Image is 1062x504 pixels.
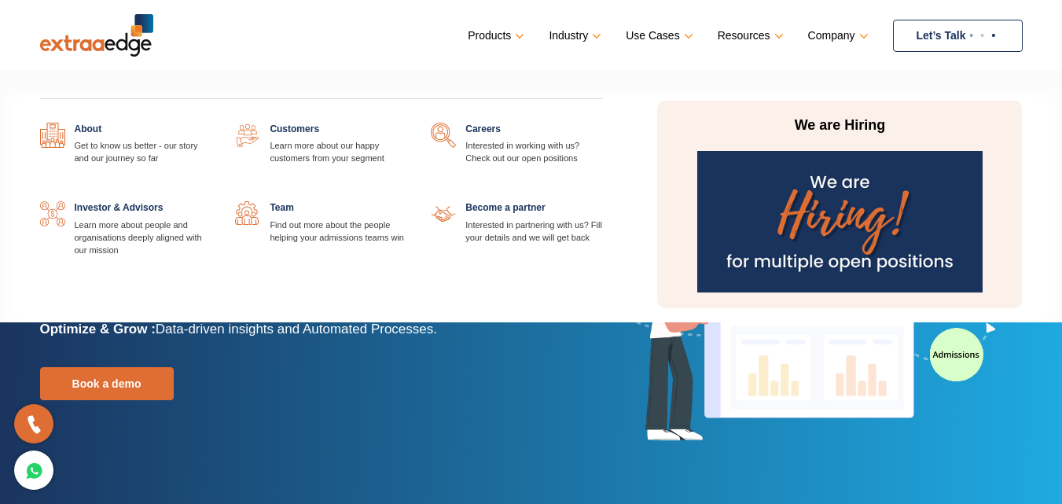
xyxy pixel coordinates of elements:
a: Let’s Talk [893,20,1023,52]
a: Products [468,24,521,47]
p: We are Hiring [692,116,987,135]
a: Book a demo [40,367,174,400]
a: Resources [718,24,781,47]
a: Company [808,24,865,47]
a: Industry [549,24,598,47]
span: Data-driven insights and Automated Processes. [156,322,437,337]
a: Use Cases [626,24,689,47]
b: Optimize & Grow : [40,322,156,337]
